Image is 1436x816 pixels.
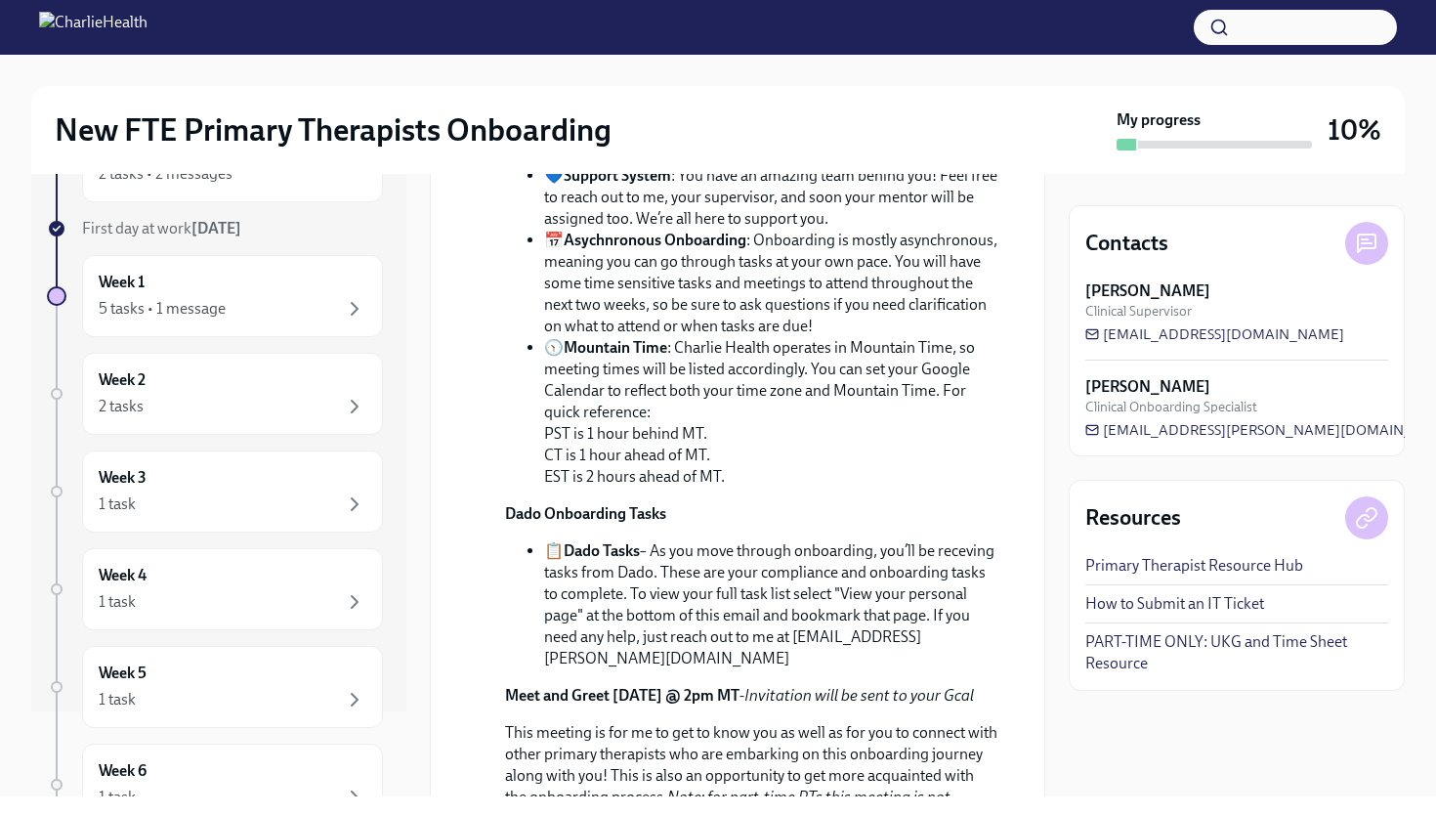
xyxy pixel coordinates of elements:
li: 🕥 : Charlie Health operates in Mountain Time, so meeting times will be listed accordingly. You ca... [544,337,997,488]
h6: Week 4 [99,565,147,586]
em: Invitation will be sent to your Gcal [744,686,974,705]
a: Week 15 tasks • 1 message [47,255,383,337]
strong: [PERSON_NAME] [1085,280,1210,302]
strong: Dado Tasks [564,541,640,560]
div: 1 task [99,689,136,710]
h6: Week 5 [99,663,147,684]
h3: 10% [1328,112,1381,148]
div: 1 task [99,494,136,515]
a: Week 31 task [47,451,383,533]
strong: Dado Onboarding Tasks [505,504,666,523]
a: How to Submit an IT Ticket [1085,593,1264,615]
li: 📋 – As you move through onboarding, you’ll be receving tasks from Dado. These are your compliance... [544,540,997,669]
h6: Week 6 [99,760,147,782]
strong: Asychnronous Onboarding [564,231,746,249]
span: Clinical Onboarding Specialist [1085,398,1257,416]
strong: My progress [1117,109,1201,131]
div: 2 tasks [99,396,144,417]
div: 1 task [99,787,136,808]
strong: Support System [564,166,671,185]
li: 💙 : You have an amazing team behind you! Feel free to reach out to me, your supervisor, and soon ... [544,165,997,230]
a: Week 51 task [47,646,383,728]
img: CharlieHealth [39,12,148,43]
a: Week 41 task [47,548,383,630]
div: 1 task [99,591,136,613]
h6: Week 2 [99,369,146,391]
li: 📅 : Onboarding is mostly asynchronous, meaning you can go through tasks at your own pace. You wil... [544,230,997,337]
a: PART-TIME ONLY: UKG and Time Sheet Resource [1085,631,1388,674]
a: Week 22 tasks [47,353,383,435]
a: [EMAIL_ADDRESS][DOMAIN_NAME] [1085,324,1344,344]
div: 2 tasks • 2 messages [99,163,232,185]
span: Clinical Supervisor [1085,302,1192,321]
p: - [505,685,997,707]
strong: [PERSON_NAME] [1085,376,1210,398]
h4: Resources [1085,503,1181,533]
a: First day at work[DATE] [47,218,383,239]
div: 5 tasks • 1 message [99,298,226,320]
h4: Contacts [1085,229,1168,258]
h6: Week 3 [99,467,147,489]
h6: Week 1 [99,272,145,293]
span: First day at work [82,219,241,237]
strong: [DATE] [191,219,241,237]
a: Primary Therapist Resource Hub [1085,555,1303,577]
strong: Meet and Greet [DATE] @ 2pm MT [505,686,739,705]
h2: New FTE Primary Therapists Onboarding [55,110,612,150]
strong: Mountain Time [564,338,667,357]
